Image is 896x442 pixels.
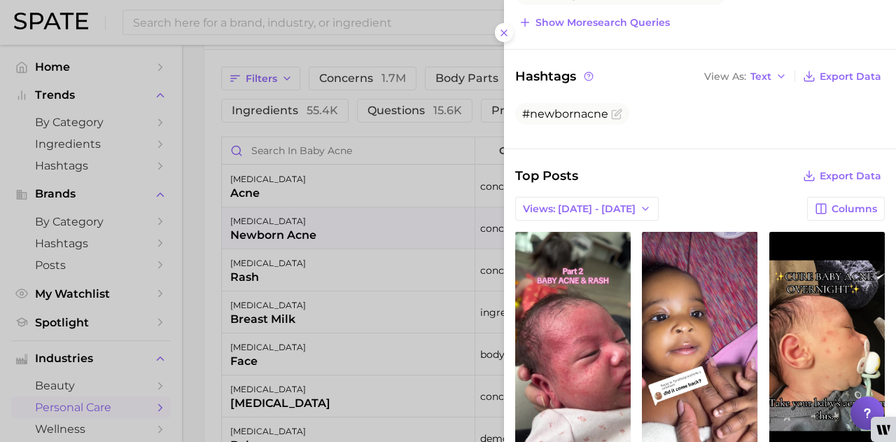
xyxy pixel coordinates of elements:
[515,197,659,221] button: Views: [DATE] - [DATE]
[701,67,790,85] button: View AsText
[704,73,746,81] span: View As
[820,71,881,83] span: Export Data
[515,13,673,32] button: Show moresearch queries
[832,203,877,215] span: Columns
[750,73,771,81] span: Text
[535,17,670,29] span: Show more search queries
[820,170,881,182] span: Export Data
[515,166,578,186] span: Top Posts
[611,109,622,120] button: Flag as miscategorized or irrelevant
[523,203,636,215] span: Views: [DATE] - [DATE]
[799,67,885,86] button: Export Data
[522,107,608,120] span: #newbornacne
[515,67,596,86] span: Hashtags
[799,166,885,186] button: Export Data
[807,197,885,221] button: Columns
